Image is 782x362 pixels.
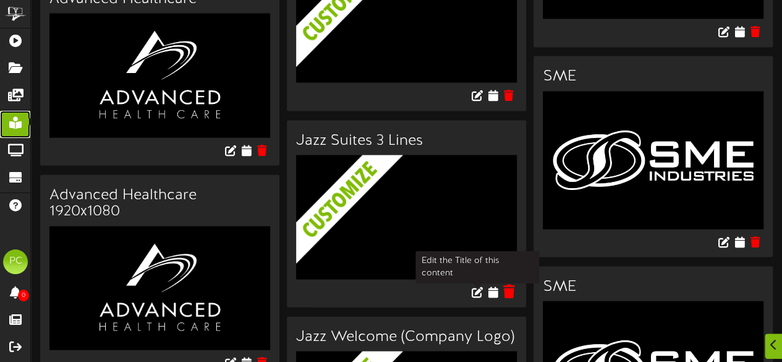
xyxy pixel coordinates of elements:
[49,187,270,220] h3: Advanced Healthcare 1920x1080
[18,290,29,301] span: 0
[543,69,763,85] h3: SME
[49,226,270,351] img: b690dabd-b6bc-498b-ae35-ec493208405d.png
[543,92,763,230] img: cb6c8ce7-7247-4c29-852a-03e30aa5b741.png
[296,155,535,314] img: customize_overlay-33eb2c126fd3cb1579feece5bc878b72.png
[49,14,270,138] img: 49307b33-a4a6-40ff-b502-aa5b4991927c.png
[296,133,517,149] h3: Jazz Suites 3 Lines
[543,279,763,295] h3: SME
[3,249,28,274] div: PC
[296,329,517,345] h3: Jazz Welcome (Company Logo)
